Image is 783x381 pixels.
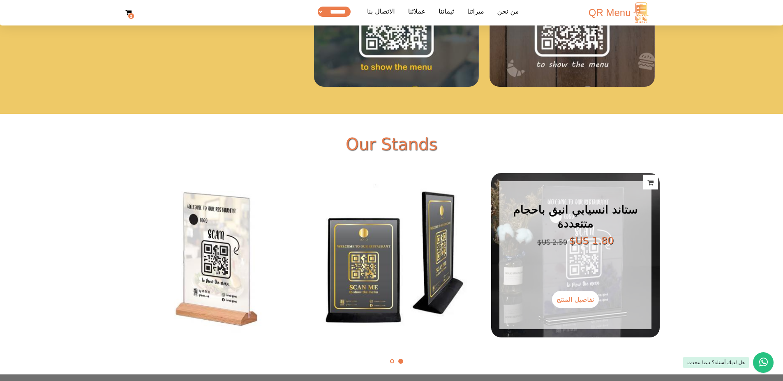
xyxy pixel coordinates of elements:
a: الاتصال بنا [364,7,398,19]
a: من نحن [494,7,522,19]
div: هل لديك أسئلة؟ دعنا نتحدث [683,357,749,368]
span: QR Menu [589,5,631,20]
a: عملائنا [405,7,429,19]
a: ثيماتنا [435,7,457,19]
h1: Our Stands [125,134,658,154]
a: تفاصيل المنتج [552,291,599,308]
span: ‏2.50 US$ [537,237,567,247]
span: ‏1.80 US$ [569,235,614,247]
img: logo [631,2,651,23]
h3: ستاند انسيابي انيق باحجام متتعددة [499,203,651,230]
a: Add to cart [643,175,658,189]
a: ميزاتنا [464,7,487,19]
a: QR Menu [589,0,651,25]
strong: 0 [128,13,134,19]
